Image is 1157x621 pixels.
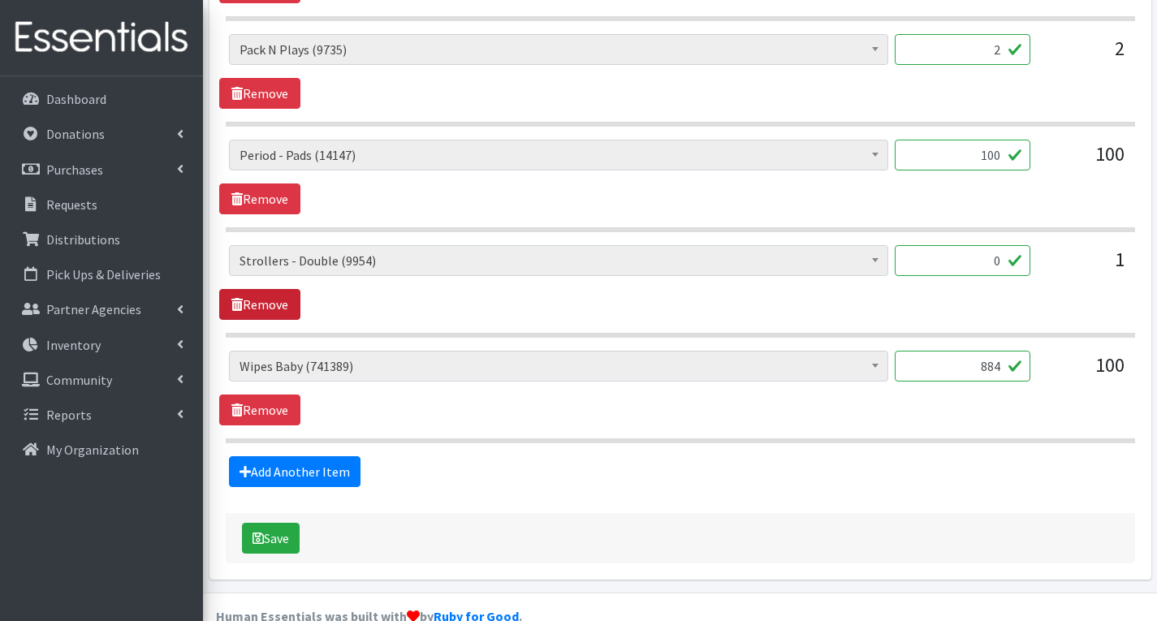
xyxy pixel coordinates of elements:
[1043,140,1125,183] div: 100
[46,231,120,248] p: Distributions
[6,433,196,466] a: My Organization
[6,293,196,326] a: Partner Agencies
[229,34,888,65] span: Pack N Plays (9735)
[895,140,1030,170] input: Quantity
[6,118,196,150] a: Donations
[895,351,1030,382] input: Quantity
[219,395,300,425] a: Remove
[229,140,888,170] span: Period - Pads (14147)
[6,258,196,291] a: Pick Ups & Deliveries
[1043,245,1125,289] div: 1
[242,523,300,554] button: Save
[46,196,97,213] p: Requests
[46,126,105,142] p: Donations
[46,372,112,388] p: Community
[229,245,888,276] span: Strollers - Double (9954)
[46,91,106,107] p: Dashboard
[240,38,878,61] span: Pack N Plays (9735)
[6,399,196,431] a: Reports
[46,162,103,178] p: Purchases
[240,144,878,166] span: Period - Pads (14147)
[219,183,300,214] a: Remove
[46,301,141,317] p: Partner Agencies
[6,153,196,186] a: Purchases
[219,289,300,320] a: Remove
[6,83,196,115] a: Dashboard
[6,364,196,396] a: Community
[6,11,196,65] img: HumanEssentials
[46,442,139,458] p: My Organization
[229,351,888,382] span: Wipes Baby (741389)
[6,329,196,361] a: Inventory
[895,34,1030,65] input: Quantity
[1043,34,1125,78] div: 2
[6,223,196,256] a: Distributions
[240,249,878,272] span: Strollers - Double (9954)
[1043,351,1125,395] div: 100
[240,355,878,377] span: Wipes Baby (741389)
[46,266,161,282] p: Pick Ups & Deliveries
[46,407,92,423] p: Reports
[895,245,1030,276] input: Quantity
[6,188,196,221] a: Requests
[46,337,101,353] p: Inventory
[219,78,300,109] a: Remove
[229,456,360,487] a: Add Another Item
